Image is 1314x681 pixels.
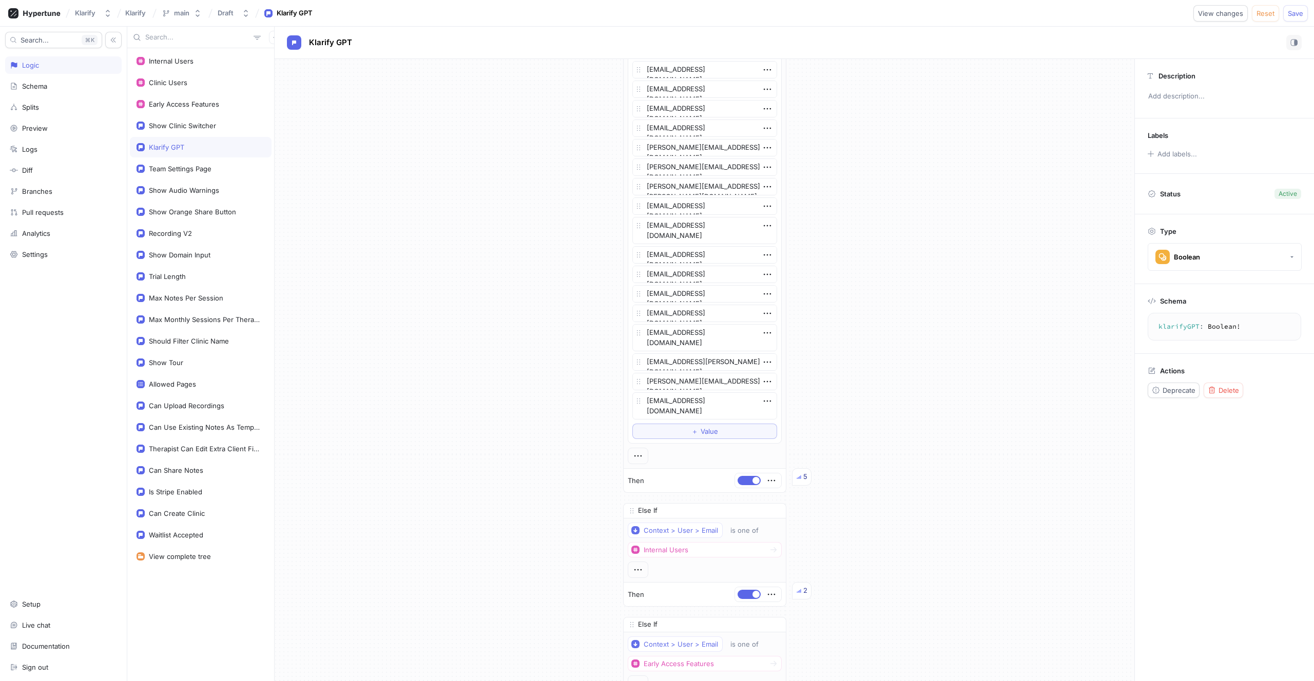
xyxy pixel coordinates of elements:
[632,353,777,371] textarea: [EMAIL_ADDRESS][PERSON_NAME][DOMAIN_NAME]
[22,187,52,195] div: Branches
[691,428,698,434] span: ＋
[1288,10,1303,16] span: Save
[1219,387,1239,393] span: Delete
[1160,187,1181,201] p: Status
[1174,253,1200,262] div: Boolean
[22,250,48,258] div: Settings
[726,523,774,538] button: is one of
[309,38,352,47] span: Klarify GPT
[1157,151,1197,157] div: Add labels...
[628,476,644,486] p: Then
[1163,387,1195,393] span: Deprecate
[22,145,37,153] div: Logs
[644,659,714,668] div: Early Access Features
[632,324,777,351] textarea: [EMAIL_ADDRESS][DOMAIN_NAME]
[1160,227,1176,235] p: Type
[22,166,33,174] div: Diff
[644,640,718,649] div: Context > User > Email
[149,531,203,539] div: Waitlist Accepted
[730,526,759,535] div: is one of
[149,380,196,388] div: Allowed Pages
[632,61,777,78] textarea: [EMAIL_ADDRESS][DOMAIN_NAME]
[22,103,39,111] div: Splits
[145,32,249,43] input: Search...
[149,466,203,474] div: Can Share Notes
[5,637,122,655] a: Documentation
[632,100,777,117] textarea: [EMAIL_ADDRESS][DOMAIN_NAME]
[149,445,261,453] div: Therapist Can Edit Extra Client Fields
[726,636,774,652] button: is one of
[214,5,254,22] button: Draft
[628,656,782,671] button: Early Access Features
[149,402,224,410] div: Can Upload Recordings
[803,586,807,596] div: 2
[75,9,95,17] div: Klarify
[149,315,261,324] div: Max Monthly Sessions Per Therapist
[632,139,777,156] textarea: [PERSON_NAME][EMAIL_ADDRESS][DOMAIN_NAME]
[632,197,777,215] textarea: [EMAIL_ADDRESS][DOMAIN_NAME]
[149,251,210,259] div: Show Domain Input
[1283,5,1308,22] button: Save
[632,81,777,98] textarea: [EMAIL_ADDRESS][DOMAIN_NAME]
[1279,189,1297,198] div: Active
[1198,10,1243,16] span: View changes
[149,122,216,130] div: Show Clinic Switcher
[632,246,777,264] textarea: [EMAIL_ADDRESS][DOMAIN_NAME]
[82,35,98,45] div: K
[632,305,777,322] textarea: [EMAIL_ADDRESS][DOMAIN_NAME]
[1148,243,1302,271] button: Boolean
[1160,367,1185,375] p: Actions
[628,590,644,600] p: Then
[5,32,102,48] button: Search...K
[149,509,205,517] div: Can Create Clinic
[644,526,718,535] div: Context > User > Email
[22,663,48,671] div: Sign out
[149,165,211,173] div: Team Settings Page
[628,523,723,538] button: Context > User > Email
[125,9,146,16] span: Klarify
[628,542,782,557] button: Internal Users
[632,119,777,137] textarea: [EMAIL_ADDRESS][DOMAIN_NAME]
[730,640,759,649] div: is one of
[701,428,718,434] span: Value
[632,178,777,195] textarea: [PERSON_NAME][EMAIL_ADDRESS][PERSON_NAME][DOMAIN_NAME]
[22,82,47,90] div: Schema
[149,208,236,216] div: Show Orange Share Button
[1158,72,1195,80] p: Description
[632,285,777,303] textarea: [EMAIL_ADDRESS][DOMAIN_NAME]
[149,143,184,151] div: Klarify GPT
[803,472,807,482] div: 5
[638,506,658,516] p: Else If
[632,266,777,283] textarea: [EMAIL_ADDRESS][DOMAIN_NAME]
[632,158,777,176] textarea: [PERSON_NAME][EMAIL_ADDRESS][DOMAIN_NAME]
[1204,383,1243,398] button: Delete
[638,619,658,630] p: Else If
[22,621,50,629] div: Live chat
[22,642,70,650] div: Documentation
[1148,131,1168,139] p: Labels
[174,9,189,17] div: main
[632,373,777,390] textarea: [PERSON_NAME][EMAIL_ADDRESS][DOMAIN_NAME]
[149,272,186,281] div: Trial Length
[22,124,48,132] div: Preview
[22,229,50,237] div: Analytics
[22,208,64,216] div: Pull requests
[149,423,261,431] div: Can Use Existing Notes As Template References
[21,37,49,43] span: Search...
[644,546,688,554] div: Internal Users
[149,358,183,367] div: Show Tour
[149,337,229,345] div: Should Filter Clinic Name
[22,600,41,608] div: Setup
[218,9,234,17] div: Draft
[149,229,192,237] div: Recording V2
[632,217,777,244] textarea: [EMAIL_ADDRESS][DOMAIN_NAME]
[1193,5,1248,22] button: View changes
[149,488,202,496] div: Is Stripe Enabled
[632,392,777,419] textarea: [EMAIL_ADDRESS][DOMAIN_NAME]
[1160,297,1186,305] p: Schema
[71,5,116,22] button: Klarify
[149,186,219,194] div: Show Audio Warnings
[149,78,187,87] div: Clinic Users
[1257,10,1274,16] span: Reset
[1148,383,1200,398] button: Deprecate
